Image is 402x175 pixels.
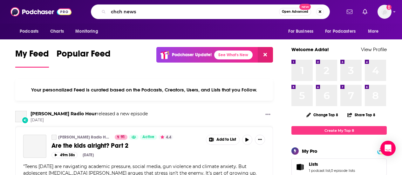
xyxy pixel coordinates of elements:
[386,5,392,10] svg: Add a profile image
[263,111,273,119] button: Show More Button
[51,135,57,140] a: TED Radio Hour
[279,8,311,16] button: Open AdvancedNew
[15,111,27,122] a: TED Radio Hour
[294,163,306,172] a: Lists
[206,135,239,145] button: Show More Button
[51,152,78,158] button: 49m 38s
[378,148,386,153] a: PRO
[299,4,311,10] span: New
[15,48,49,63] span: My Feed
[140,135,157,140] a: Active
[303,111,342,119] button: Change Top 8
[83,153,94,157] div: [DATE]
[282,10,308,13] span: Open Advanced
[15,79,273,101] div: Your personalized Feed is curated based on the Podcasts, Creators, Users, and Lists that you Follow.
[288,27,313,36] span: For Business
[361,46,387,52] a: View Profile
[142,134,154,140] span: Active
[10,6,72,18] img: Podchaser - Follow, Share and Rate Podcasts
[20,27,38,36] span: Podcasts
[58,135,111,140] a: [PERSON_NAME] Radio Hour
[378,5,392,19] button: Show profile menu
[46,25,68,37] a: Charts
[22,117,29,124] div: New Episode
[115,135,127,140] a: 91
[331,168,355,173] a: 0 episode lists
[302,148,317,154] div: My Pro
[347,109,376,121] button: Share Top 8
[255,135,265,145] button: Show More Button
[344,6,355,17] a: Show notifications dropdown
[378,5,392,19] span: Logged in as AdriaI
[15,48,49,68] a: My Feed
[380,141,396,156] div: Open Intercom Messenger
[378,149,386,153] span: PRO
[309,168,330,173] a: 1 podcast list
[309,161,355,167] a: Lists
[321,25,365,37] button: open menu
[284,25,321,37] button: open menu
[325,27,356,36] span: For Podcasters
[31,111,148,117] h3: released a new episode
[360,6,370,17] a: Show notifications dropdown
[31,111,97,117] a: TED Radio Hour
[23,135,46,158] a: Are the kids alright? Part 2
[172,52,212,57] p: Podchaser Update!
[57,48,111,63] span: Popular Feed
[31,118,148,123] span: [DATE]
[159,135,173,140] button: 4.4
[15,25,47,37] button: open menu
[108,7,279,17] input: Search podcasts, credits, & more...
[216,137,236,142] span: Add to List
[75,27,98,36] span: Monitoring
[291,46,329,52] a: Welcome Adria!
[51,142,128,150] span: Are the kids alright? Part 2
[121,134,125,140] span: 91
[91,4,330,19] div: Search podcasts, credits, & more...
[57,48,111,68] a: Popular Feed
[51,142,201,150] a: Are the kids alright? Part 2
[309,161,318,167] span: Lists
[364,25,387,37] button: open menu
[71,25,106,37] button: open menu
[291,126,387,135] a: Create My Top 8
[368,27,379,36] span: More
[214,50,253,59] a: See What's New
[378,5,392,19] img: User Profile
[50,27,64,36] span: Charts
